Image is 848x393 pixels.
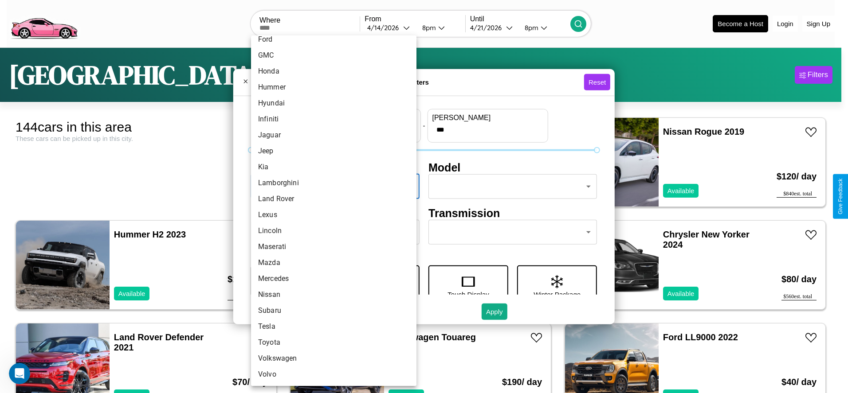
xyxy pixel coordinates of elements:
[251,95,416,111] li: Hyundai
[251,271,416,287] li: Mercedes
[251,239,416,255] li: Maserati
[251,350,416,366] li: Volkswagen
[251,175,416,191] li: Lamborghini
[251,127,416,143] li: Jaguar
[251,207,416,223] li: Lexus
[251,63,416,79] li: Honda
[251,287,416,303] li: Nissan
[251,159,416,175] li: Kia
[9,363,30,384] iframe: Intercom live chat
[251,191,416,207] li: Land Rover
[251,366,416,382] li: Volvo
[251,111,416,127] li: Infiniti
[251,223,416,239] li: Lincoln
[251,335,416,350] li: Toyota
[251,255,416,271] li: Mazda
[251,303,416,319] li: Subaru
[251,143,416,159] li: Jeep
[251,31,416,47] li: Ford
[251,319,416,335] li: Tesla
[837,179,844,214] div: Give Feedback
[251,79,416,95] li: Hummer
[251,47,416,63] li: GMC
